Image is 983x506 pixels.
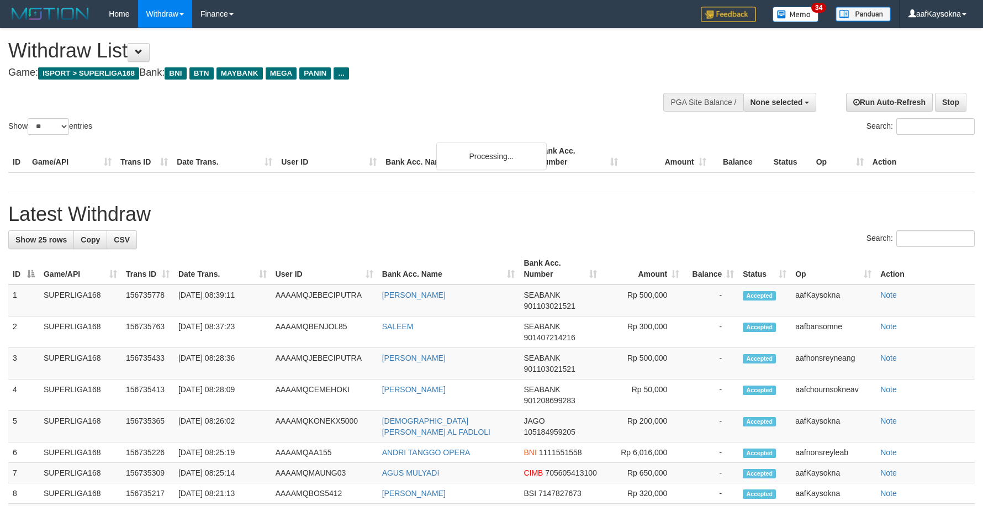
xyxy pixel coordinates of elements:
a: Note [880,322,897,331]
td: aafnonsreyleab [791,442,876,463]
th: Amount: activate to sort column ascending [601,253,684,284]
td: 156735763 [121,317,174,348]
span: Accepted [743,489,776,499]
td: aafKaysokna [791,411,876,442]
span: Accepted [743,323,776,332]
td: [DATE] 08:28:36 [174,348,271,379]
span: Accepted [743,291,776,301]
td: Rp 300,000 [601,317,684,348]
td: - [684,442,738,463]
td: 4 [8,379,39,411]
a: [PERSON_NAME] [382,385,446,394]
span: 34 [811,3,826,13]
td: 156735365 [121,411,174,442]
td: 156735413 [121,379,174,411]
span: Accepted [743,469,776,478]
a: SALEEM [382,322,414,331]
span: BNI [524,448,536,457]
th: Action [876,253,975,284]
td: 3 [8,348,39,379]
input: Search: [896,118,975,135]
td: aafbansomne [791,317,876,348]
td: [DATE] 08:21:13 [174,483,271,504]
td: aafKaysokna [791,483,876,504]
th: Action [868,141,975,172]
td: 156735309 [121,463,174,483]
img: Feedback.jpg [701,7,756,22]
td: 156735433 [121,348,174,379]
td: AAAAMQBOS5412 [271,483,378,504]
td: - [684,463,738,483]
td: - [684,411,738,442]
td: Rp 500,000 [601,348,684,379]
td: 6 [8,442,39,463]
label: Search: [866,118,975,135]
td: 156735226 [121,442,174,463]
td: - [684,348,738,379]
span: Accepted [743,386,776,395]
th: Op [812,141,868,172]
span: Copy 901407214216 to clipboard [524,333,575,342]
span: ISPORT > SUPERLIGA168 [38,67,139,80]
th: Trans ID [116,141,172,172]
a: [PERSON_NAME] [382,291,446,299]
span: MAYBANK [216,67,263,80]
td: 156735778 [121,284,174,317]
a: Note [880,354,897,362]
td: Rp 650,000 [601,463,684,483]
a: Note [880,468,897,477]
span: BSI [524,489,536,498]
a: [PERSON_NAME] [382,354,446,362]
img: panduan.png [836,7,891,22]
td: 5 [8,411,39,442]
td: [DATE] 08:25:19 [174,442,271,463]
button: None selected [743,93,817,112]
a: CSV [107,230,137,249]
h4: Game: Bank: [8,67,644,78]
td: SUPERLIGA168 [39,483,121,504]
span: JAGO [524,417,545,425]
a: Note [880,385,897,394]
span: SEABANK [524,291,560,299]
a: [PERSON_NAME] [382,489,446,498]
span: Accepted [743,449,776,458]
td: AAAAMQAA155 [271,442,378,463]
td: [DATE] 08:28:09 [174,379,271,411]
td: SUPERLIGA168 [39,284,121,317]
span: None selected [751,98,803,107]
td: - [684,317,738,348]
th: Status [769,141,812,172]
span: SEABANK [524,322,560,331]
a: [DEMOGRAPHIC_DATA][PERSON_NAME] AL FADLOLI [382,417,490,436]
th: Game/API [28,141,116,172]
span: Copy 705605413100 to clipboard [545,468,596,477]
td: [DATE] 08:26:02 [174,411,271,442]
td: [DATE] 08:39:11 [174,284,271,317]
td: AAAAMQCEMEHOKI [271,379,378,411]
span: Copy 901103021521 to clipboard [524,302,575,310]
span: SEABANK [524,385,560,394]
th: Bank Acc. Name [381,141,533,172]
th: Status: activate to sort column ascending [738,253,791,284]
select: Showentries [28,118,69,135]
span: Copy [81,235,100,244]
img: Button%20Memo.svg [773,7,819,22]
a: Run Auto-Refresh [846,93,933,112]
td: AAAAMQKONEKX5000 [271,411,378,442]
td: aafhonsreyneang [791,348,876,379]
th: Trans ID: activate to sort column ascending [121,253,174,284]
a: ANDRI TANGGO OPERA [382,448,471,457]
span: Accepted [743,354,776,363]
span: Show 25 rows [15,235,67,244]
span: SEABANK [524,354,560,362]
span: Copy 7147827673 to clipboard [538,489,582,498]
th: ID [8,141,28,172]
span: BNI [165,67,186,80]
a: Copy [73,230,107,249]
a: Stop [935,93,966,112]
td: SUPERLIGA168 [39,463,121,483]
span: MEGA [266,67,297,80]
th: User ID: activate to sort column ascending [271,253,378,284]
span: Copy 901208699283 to clipboard [524,396,575,405]
th: Bank Acc. Name: activate to sort column ascending [378,253,520,284]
